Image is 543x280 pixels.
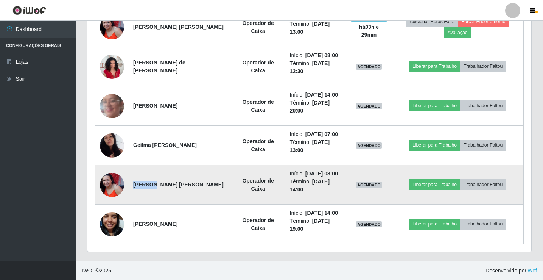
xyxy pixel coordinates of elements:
button: Trabalhador Faltou [460,219,506,229]
strong: [PERSON_NAME] [133,103,177,109]
strong: há 03 h e 29 min [359,24,379,38]
strong: Operador de Caixa [242,20,274,34]
strong: Operador de Caixa [242,178,274,192]
button: Liberar para Trabalho [409,100,460,111]
img: 1743338839822.jpeg [100,173,124,197]
li: Término: [290,59,342,75]
time: [DATE] 08:00 [305,171,338,177]
button: Trabalhador Faltou [460,61,506,72]
img: 1735855062052.jpeg [100,203,124,246]
button: Liberar para Trabalho [409,61,460,72]
strong: [PERSON_NAME] [PERSON_NAME] [133,181,224,188]
span: Desenvolvido por [485,267,537,275]
span: AGENDADO [356,142,382,149]
button: Liberar para Trabalho [409,219,460,229]
button: Liberar para Trabalho [409,179,460,190]
a: iWof [526,267,537,274]
span: IWOF [82,267,96,274]
img: 1744402727392.jpeg [100,79,124,133]
time: [DATE] 08:00 [305,52,338,58]
button: Adicionar Horas Extra [406,16,458,27]
li: Início: [290,52,342,59]
li: Início: [290,91,342,99]
strong: Operador de Caixa [242,138,274,152]
li: Término: [290,138,342,154]
li: Término: [290,217,342,233]
strong: Operador de Caixa [242,99,274,113]
img: 1743338839822.jpeg [100,15,124,39]
strong: Operador de Caixa [242,59,274,74]
li: Início: [290,170,342,178]
span: AGENDADO [356,103,382,109]
span: AGENDADO [356,221,382,227]
img: 1756678800904.jpeg [100,50,124,83]
button: Liberar para Trabalho [409,140,460,150]
li: Início: [290,209,342,217]
strong: [PERSON_NAME] [133,221,177,227]
button: Trabalhador Faltou [460,140,506,150]
li: Término: [290,99,342,115]
strong: Geilma [PERSON_NAME] [133,142,197,148]
span: AGENDADO [356,182,382,188]
img: 1699231984036.jpeg [100,124,124,167]
button: Forçar Encerramento [458,16,509,27]
time: [DATE] 07:00 [305,131,338,137]
strong: [PERSON_NAME] [PERSON_NAME] [133,24,224,30]
button: Trabalhador Faltou [460,100,506,111]
li: Término: [290,178,342,194]
strong: [PERSON_NAME] de [PERSON_NAME] [133,59,185,74]
li: Término: [290,20,342,36]
img: CoreUI Logo [12,6,46,15]
button: Avaliação [444,27,471,38]
li: Início: [290,130,342,138]
span: © 2025 . [82,267,113,275]
button: Trabalhador Faltou [460,179,506,190]
time: [DATE] 14:00 [305,92,338,98]
time: [DATE] 14:00 [305,210,338,216]
strong: Operador de Caixa [242,217,274,231]
span: AGENDADO [356,64,382,70]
